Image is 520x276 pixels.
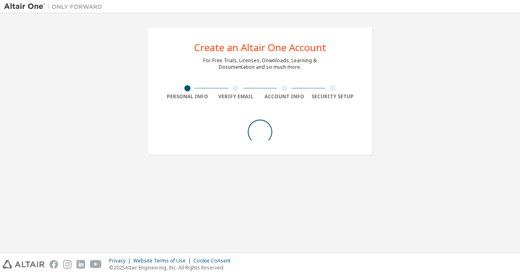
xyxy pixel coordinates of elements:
[133,258,193,264] div: Website Terms of Use
[63,260,72,269] img: instagram.svg
[4,2,106,11] img: Altair One
[260,93,309,100] div: Account Info
[309,93,357,100] div: Security Setup
[2,260,45,269] img: altair_logo.svg
[163,93,212,100] div: Personal Info
[212,93,260,100] div: Verify Email
[193,258,235,264] div: Cookie Consent
[109,258,133,264] div: Privacy
[203,57,317,70] div: For Free Trials, Licenses, Downloads, Learning & Documentation and so much more.
[194,43,326,52] div: Create an Altair One Account
[49,260,58,269] img: facebook.svg
[109,264,235,271] p: © 2025 Altair Engineering, Inc. All Rights Reserved.
[76,260,85,269] img: linkedin.svg
[90,260,102,269] img: youtube.svg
